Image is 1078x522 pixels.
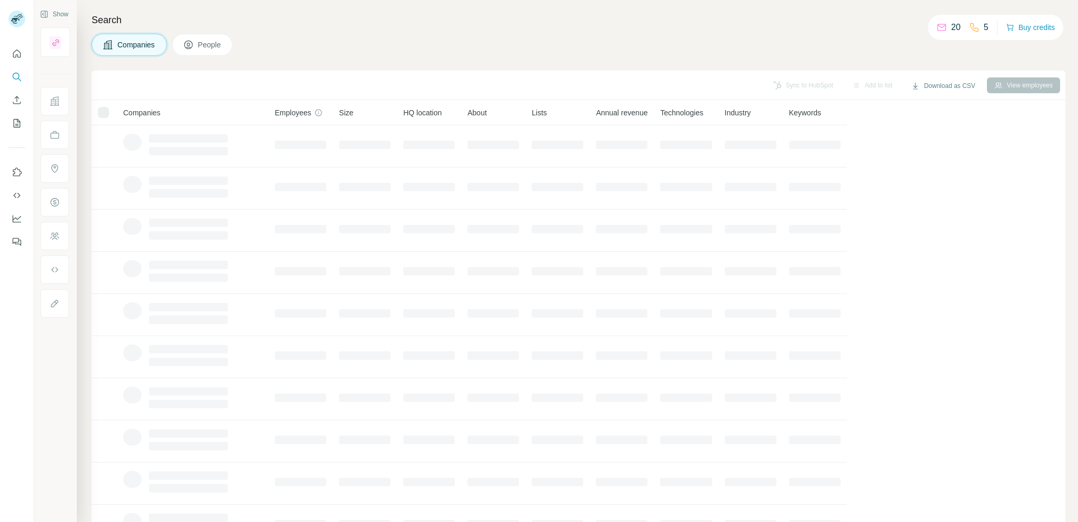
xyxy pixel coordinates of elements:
button: Quick start [8,44,25,63]
span: People [198,40,222,50]
span: Technologies [660,107,703,118]
span: Size [339,107,353,118]
span: HQ location [403,107,442,118]
h4: Search [92,13,1065,27]
p: 20 [951,21,961,34]
span: Lists [532,107,547,118]
span: Industry [725,107,751,118]
button: Search [8,67,25,86]
button: Use Surfe on LinkedIn [8,163,25,182]
p: 5 [984,21,989,34]
span: About [467,107,487,118]
span: Employees [275,107,311,118]
button: Feedback [8,232,25,251]
button: Dashboard [8,209,25,228]
button: Download as CSV [904,78,982,94]
button: Show [33,6,76,22]
button: Enrich CSV [8,91,25,110]
span: Keywords [789,107,821,118]
button: Buy credits [1006,20,1055,35]
span: Companies [117,40,156,50]
button: My lists [8,114,25,133]
button: Use Surfe API [8,186,25,205]
span: Annual revenue [596,107,647,118]
span: Companies [123,107,161,118]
